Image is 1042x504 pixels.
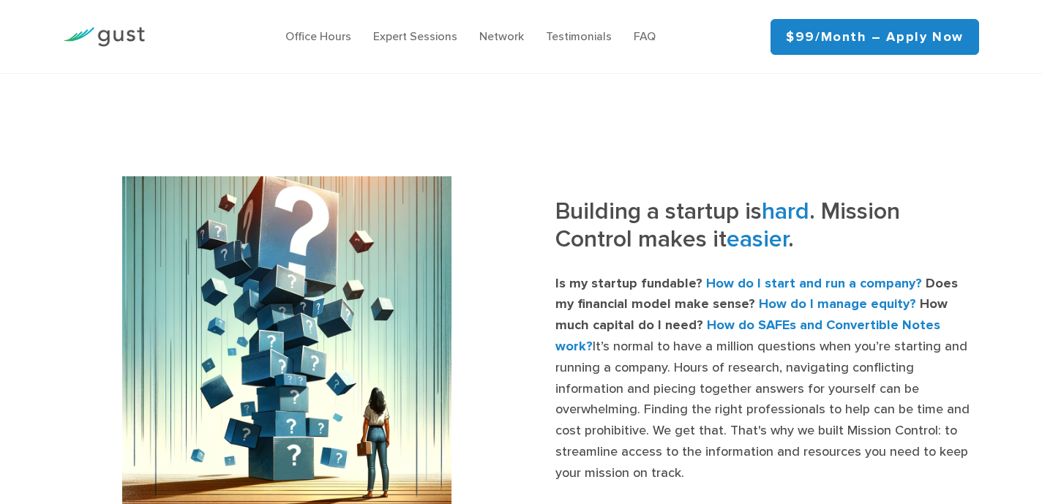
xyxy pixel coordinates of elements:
[634,29,656,43] a: FAQ
[706,276,922,291] strong: How do I start and run a company?
[762,198,809,225] span: hard
[555,198,979,263] h3: Building a startup is . Mission Control makes it .
[727,225,788,253] span: easier
[771,19,979,55] a: $99/month – Apply Now
[285,29,351,43] a: Office Hours
[479,29,524,43] a: Network
[555,274,979,484] p: It’s normal to have a million questions when you’re starting and running a company. Hours of rese...
[759,296,916,312] strong: How do I manage equity?
[63,27,145,47] img: Gust Logo
[546,29,612,43] a: Testimonials
[555,317,940,354] strong: How do SAFEs and Convertible Notes work?
[373,29,457,43] a: Expert Sessions
[555,276,702,291] strong: Is my startup fundable?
